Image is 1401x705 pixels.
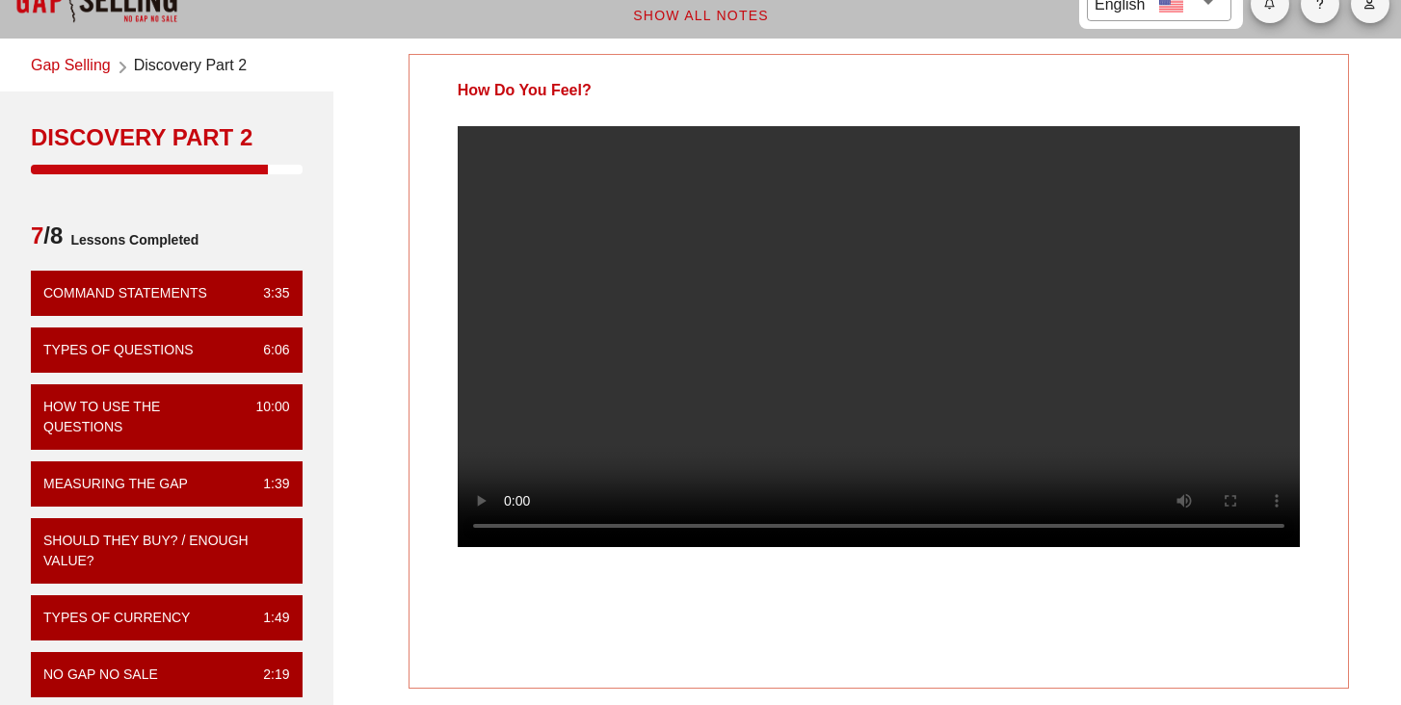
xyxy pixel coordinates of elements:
[248,608,289,628] div: 1:49
[31,222,43,248] span: 7
[43,283,207,303] div: Command Statements
[134,54,247,80] span: Discovery Part 2
[248,665,289,685] div: 2:19
[43,340,194,360] div: Types of Questions
[31,122,303,153] div: Discovery Part 2
[31,54,111,80] a: Gap Selling
[43,608,190,628] div: Types of Currency
[410,55,640,126] div: How Do You Feel?
[248,340,289,360] div: 6:06
[632,8,769,23] span: Show All Notes
[43,397,240,437] div: How to Use the Questions
[43,665,158,685] div: No Gap No Sale
[43,531,275,571] div: Should They Buy? / enough value?
[63,221,198,259] span: Lessons Completed
[31,221,63,259] span: /8
[248,283,289,303] div: 3:35
[240,397,289,437] div: 10:00
[248,474,289,494] div: 1:39
[43,474,188,494] div: Measuring the Gap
